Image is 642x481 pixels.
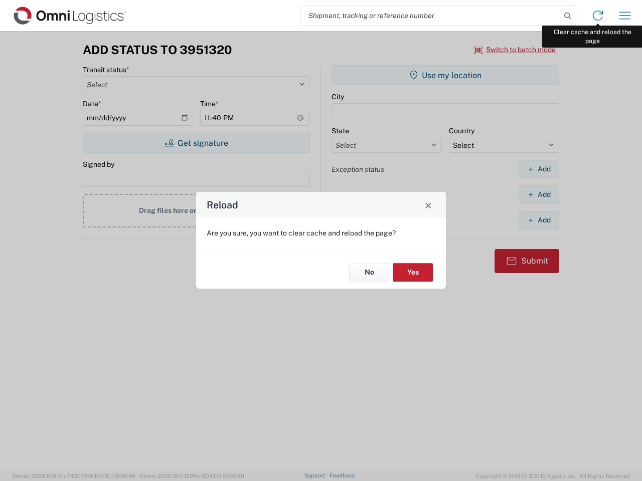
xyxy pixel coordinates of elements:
button: No [349,263,389,282]
button: Yes [393,263,433,282]
input: Shipment, tracking or reference number [301,6,561,25]
p: Are you sure, you want to clear cache and reload the page? [207,228,435,237]
button: Close [421,198,435,212]
h4: Reload [207,198,238,212]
